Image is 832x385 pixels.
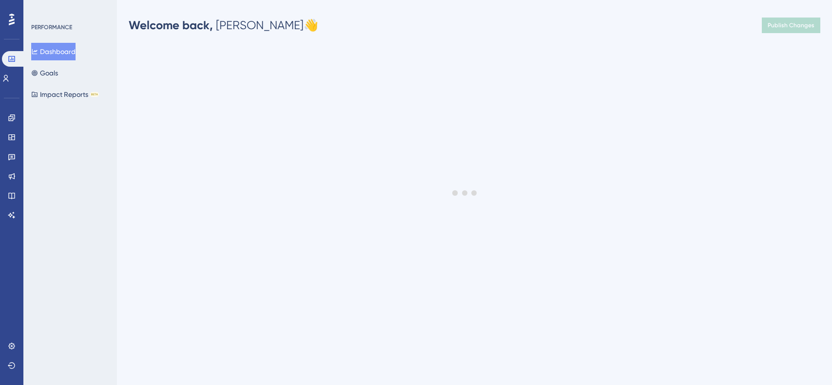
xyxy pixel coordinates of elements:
[129,18,213,32] span: Welcome back,
[129,18,318,33] div: [PERSON_NAME] 👋
[31,43,76,60] button: Dashboard
[768,21,814,29] span: Publish Changes
[31,64,58,82] button: Goals
[31,86,99,103] button: Impact ReportsBETA
[31,23,72,31] div: PERFORMANCE
[90,92,99,97] div: BETA
[762,18,820,33] button: Publish Changes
